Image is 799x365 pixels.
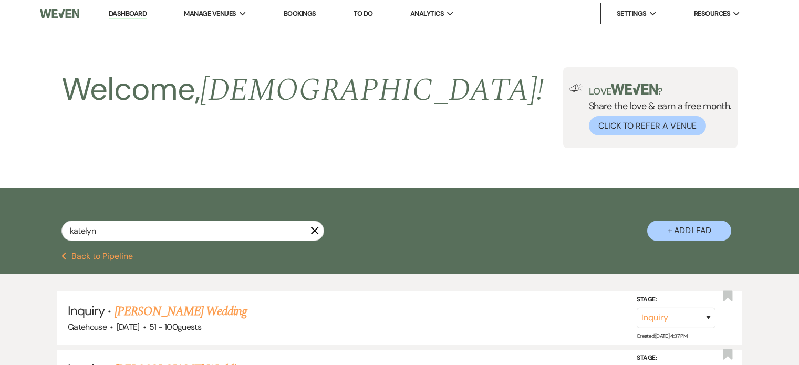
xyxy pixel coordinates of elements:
[284,9,316,18] a: Bookings
[117,321,140,332] span: [DATE]
[109,9,147,19] a: Dashboard
[200,66,544,114] span: [DEMOGRAPHIC_DATA] !
[149,321,201,332] span: 51 - 100 guests
[694,8,730,19] span: Resources
[589,84,732,96] p: Love ?
[410,8,444,19] span: Analytics
[637,332,687,339] span: Created: [DATE] 4:37 PM
[583,84,732,135] div: Share the love & earn a free month.
[354,9,373,18] a: To Do
[40,3,79,25] img: Weven Logo
[637,352,715,364] label: Stage:
[68,303,105,319] span: Inquiry
[115,302,247,321] a: [PERSON_NAME] Wedding
[647,221,731,241] button: + Add Lead
[184,8,236,19] span: Manage Venues
[61,67,544,112] h2: Welcome,
[589,116,706,135] button: Click to Refer a Venue
[61,221,324,241] input: Search by name, event date, email address or phone number
[617,8,647,19] span: Settings
[61,252,133,260] button: Back to Pipeline
[569,84,583,92] img: loud-speaker-illustration.svg
[68,321,107,332] span: Gatehouse
[611,84,658,95] img: weven-logo-green.svg
[637,294,715,306] label: Stage:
